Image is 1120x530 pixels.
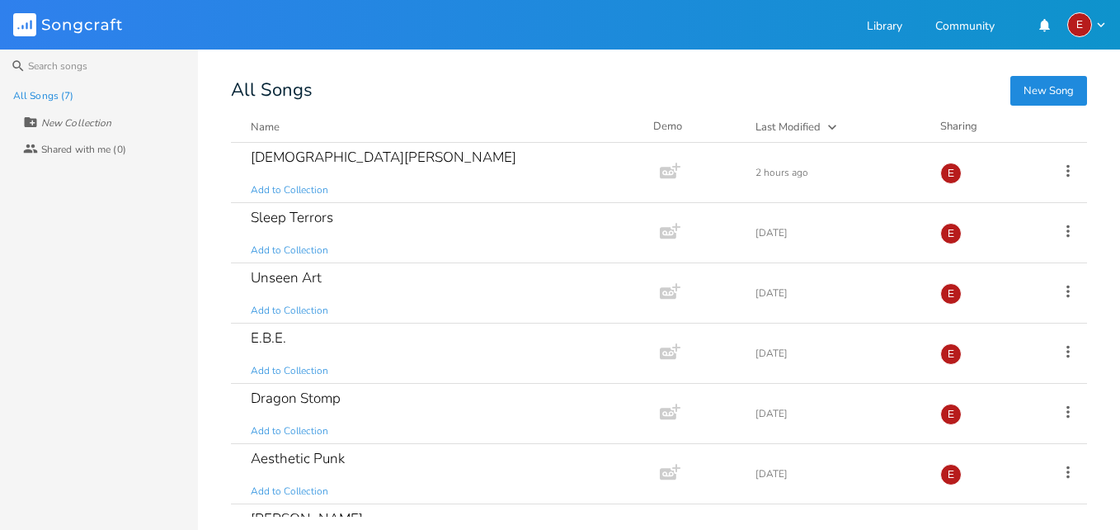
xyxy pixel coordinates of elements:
div: Last Modified [755,120,821,135]
div: [DEMOGRAPHIC_DATA][PERSON_NAME] [251,150,516,164]
div: [DATE] [755,288,920,298]
div: ECMcCready [940,343,962,365]
div: [PERSON_NAME] [251,512,363,526]
button: Last Modified [755,119,920,135]
span: Add to Collection [251,364,328,378]
div: Demo [653,119,736,135]
div: New Collection [41,118,111,128]
div: ECMcCready [940,223,962,244]
div: [DATE] [755,348,920,358]
button: New Song [1010,76,1087,106]
div: Aesthetic Punk [251,452,345,466]
div: Shared with me (0) [41,144,126,154]
span: Add to Collection [251,183,328,197]
span: Add to Collection [251,424,328,438]
div: ECMcCready [940,404,962,425]
div: ECMcCready [940,464,962,485]
div: ECMcCready [1067,12,1092,37]
a: Community [935,21,995,35]
div: Dragon Stomp [251,391,341,405]
div: ECMcCready [940,163,962,184]
div: All Songs [231,83,1087,99]
span: Add to Collection [251,485,328,499]
div: ECMcCready [940,283,962,305]
button: Name [251,119,633,135]
div: 2 hours ago [755,168,920,177]
button: E [1067,12,1107,37]
span: Add to Collection [251,304,328,318]
div: [DATE] [755,228,920,238]
span: Add to Collection [251,244,328,258]
div: Name [251,120,280,135]
div: Sharing [940,119,1039,135]
a: Library [867,21,902,35]
div: Sleep Terrors [251,211,333,225]
div: All Songs (7) [13,91,73,101]
div: [DATE] [755,469,920,479]
div: E.B.E. [251,331,286,345]
div: [DATE] [755,409,920,419]
div: Unseen Art [251,271,322,285]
